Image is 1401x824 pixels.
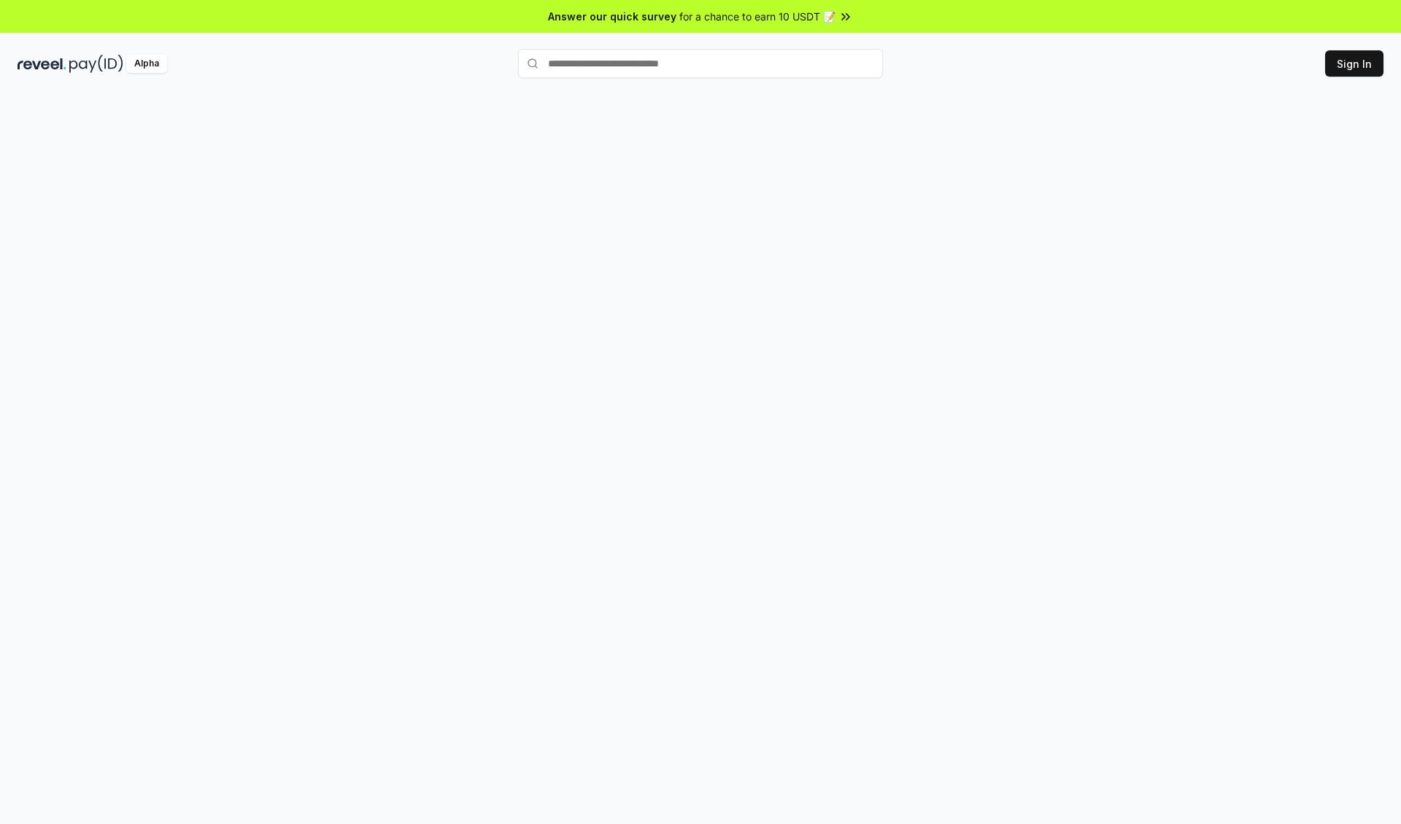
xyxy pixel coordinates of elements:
img: pay_id [69,55,123,73]
span: for a chance to earn 10 USDT 📝 [679,9,835,24]
button: Sign In [1325,50,1383,77]
span: Answer our quick survey [548,9,676,24]
img: reveel_dark [18,55,66,73]
div: Alpha [126,55,167,73]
